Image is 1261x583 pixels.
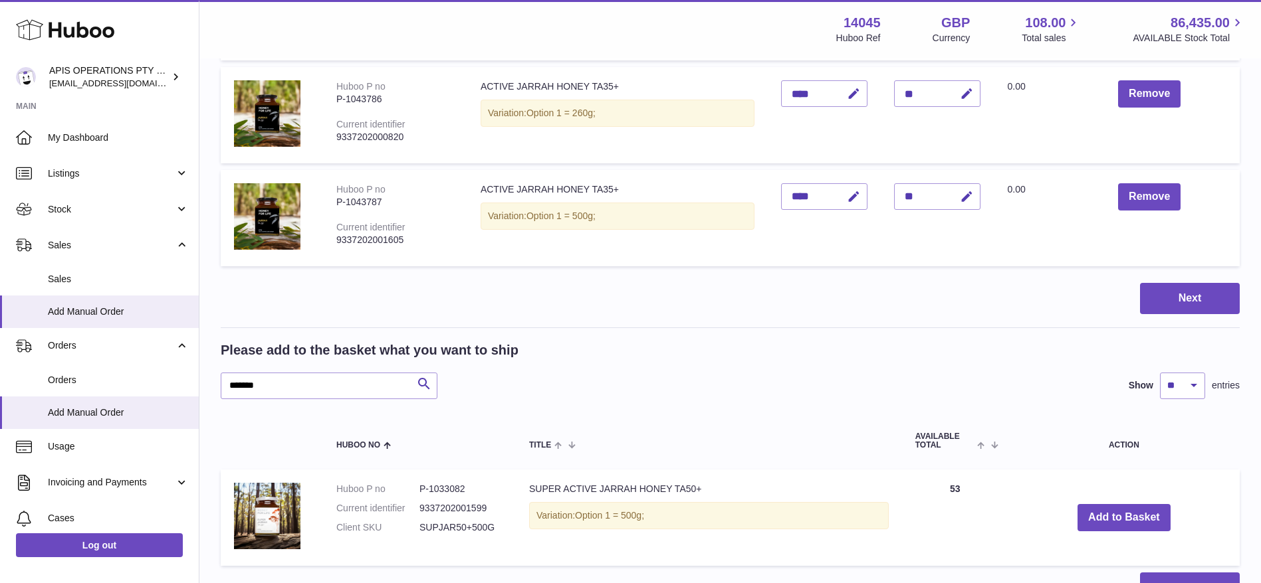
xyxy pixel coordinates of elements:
span: Title [529,441,551,450]
dd: SUPJAR50+500G [419,521,503,534]
span: Total sales [1022,32,1081,44]
img: SUPER ACTIVE JARRAH HONEY TA50+ [234,483,300,549]
td: 53 [902,469,1008,566]
strong: GBP [941,14,970,32]
span: Sales [48,273,189,286]
span: 108.00 [1025,14,1066,32]
td: SUPER ACTIVE JARRAH HONEY TA50+ [516,469,902,566]
div: Huboo P no [336,184,386,195]
span: Add Manual Order [48,305,189,318]
div: Variation: [481,203,755,230]
span: Orders [48,339,175,352]
button: Remove [1118,80,1181,108]
span: Option 1 = 500g; [575,510,644,521]
button: Next [1140,283,1240,314]
td: ACTIVE JARRAH HONEY TA35+ [467,67,768,163]
span: 0.00 [1007,184,1025,195]
h2: Please add to the basket what you want to ship [221,341,518,359]
button: Remove [1118,183,1181,210]
a: 86,435.00 AVAILABLE Stock Total [1133,14,1245,44]
span: [EMAIL_ADDRESS][DOMAIN_NAME] [49,78,195,88]
div: Huboo P no [336,81,386,92]
label: Show [1129,379,1153,392]
dt: Current identifier [336,502,419,515]
dt: Huboo P no [336,483,419,495]
span: Listings [48,167,175,180]
div: P-1043787 [336,196,454,208]
span: AVAILABLE Total [915,432,974,450]
span: Cases [48,512,189,525]
div: Variation: [481,100,755,127]
span: 86,435.00 [1171,14,1230,32]
img: ACTIVE JARRAH HONEY TA35+ [234,80,300,147]
div: Huboo Ref [836,32,881,44]
strong: 14045 [844,14,881,32]
span: Option 1 = 500g; [526,210,596,221]
div: 9337202001605 [336,234,454,246]
span: Usage [48,440,189,453]
dd: 9337202001599 [419,502,503,515]
div: Current identifier [336,222,405,232]
span: Sales [48,239,175,252]
td: ACTIVE JARRAH HONEY TA35+ [467,170,768,266]
div: Current identifier [336,119,405,129]
span: Add Manual Order [48,406,189,419]
div: Variation: [529,502,889,529]
a: Log out [16,533,183,557]
span: 0.00 [1007,81,1025,92]
dd: P-1033082 [419,483,503,495]
div: APIS OPERATIONS PTY LTD, T/A HONEY FOR LIFE [49,64,169,90]
div: P-1043786 [336,93,454,106]
span: entries [1212,379,1240,392]
span: Huboo no [336,441,380,450]
span: AVAILABLE Stock Total [1133,32,1245,44]
span: Orders [48,374,189,386]
div: Currency [933,32,971,44]
span: Invoicing and Payments [48,476,175,489]
a: 108.00 Total sales [1022,14,1081,44]
dt: Client SKU [336,521,419,534]
div: 9337202000820 [336,131,454,143]
span: Option 1 = 260g; [526,108,596,118]
span: Stock [48,203,175,216]
span: My Dashboard [48,131,189,144]
button: Add to Basket [1078,504,1171,531]
img: internalAdmin-14045@internal.huboo.com [16,67,36,87]
img: ACTIVE JARRAH HONEY TA35+ [234,183,300,250]
th: Action [1008,419,1240,463]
